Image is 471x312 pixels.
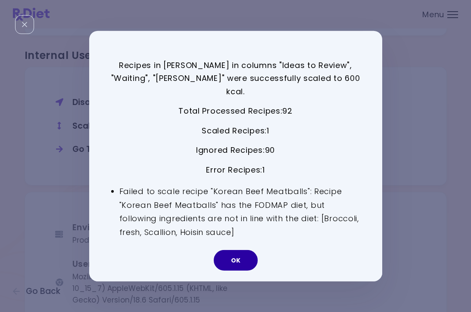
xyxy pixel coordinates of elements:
[15,15,34,34] div: Close
[111,164,361,177] p: Error Recipes : 1
[111,124,361,138] p: Scaled Recipes : 1
[111,59,361,98] p: Recipes in [PERSON_NAME] in columns "Ideas to Review", "Waiting", "[PERSON_NAME]" were successful...
[214,250,258,271] button: OK
[111,105,361,118] p: Total Processed Recipes : 92
[119,184,361,239] li: Failed to scale recipe "Korean Beef Meatballs": Recipe "Korean Beef Meatballs" has the FODMAP die...
[111,144,361,157] p: Ignored Recipes : 90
